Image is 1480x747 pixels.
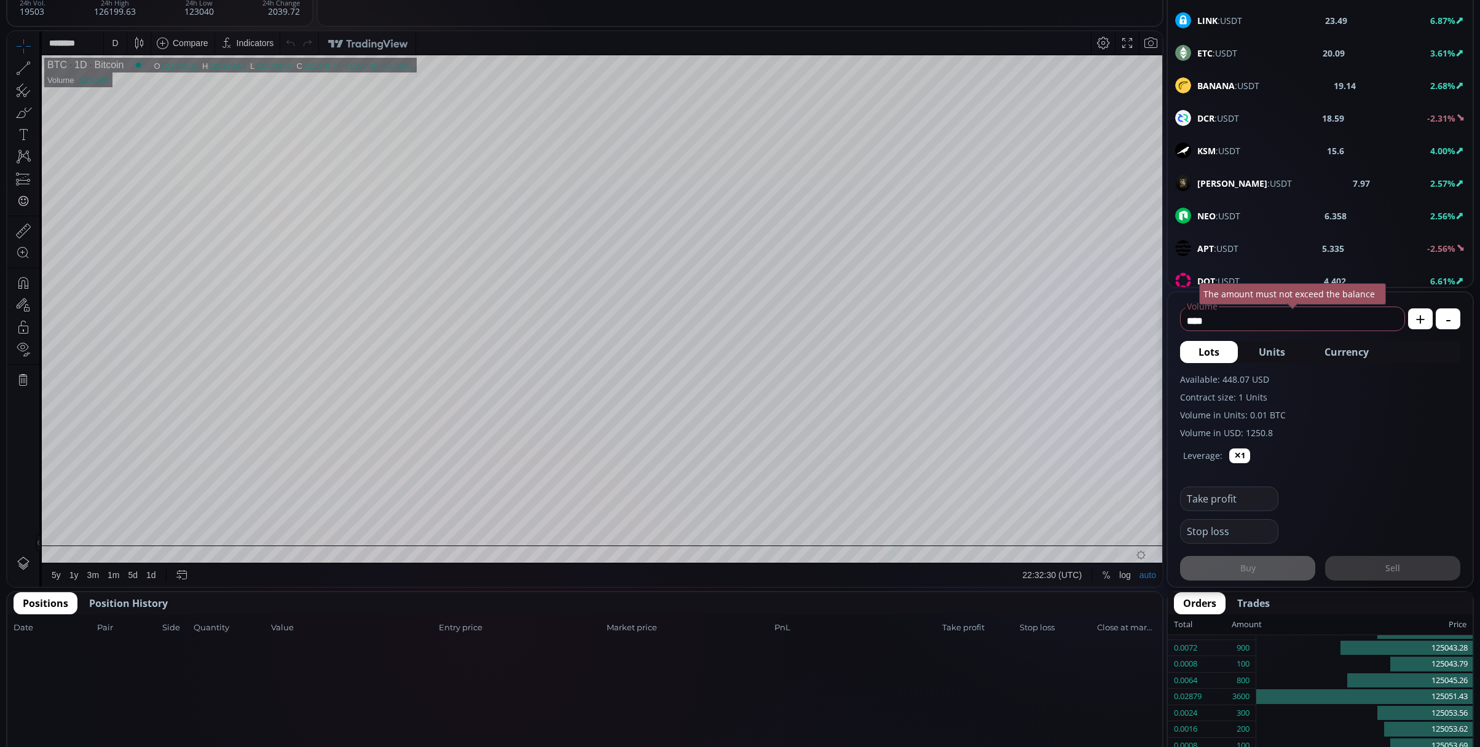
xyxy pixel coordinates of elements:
[1197,177,1292,190] span: :USDT
[1197,15,1218,26] b: LINK
[154,30,191,39] div: 123482.32
[1197,242,1238,255] span: :USDT
[62,539,71,549] div: 1y
[337,30,405,39] div: +1597.43 (+1.29%)
[1353,177,1370,190] b: 7.97
[1180,341,1238,363] button: Lots
[1237,596,1270,611] span: Trades
[1197,79,1259,92] span: :USDT
[195,30,201,39] div: H
[1256,640,1473,657] div: 125043.28
[1197,275,1215,287] b: DOT
[1430,145,1455,157] b: 4.00%
[1237,673,1250,689] div: 800
[14,592,77,614] button: Positions
[1430,47,1455,59] b: 3.61%
[1015,539,1074,549] span: 22:32:30 (UTC)
[1174,592,1226,614] button: Orders
[1180,409,1460,421] label: Volume in Units: 0.01 BTC
[80,592,177,614] button: Position History
[1197,80,1235,92] b: BANANA
[1430,210,1455,222] b: 2.56%
[1090,532,1108,555] div: Toggle Percentage
[1112,539,1124,549] div: log
[1174,617,1232,633] div: Total
[1325,345,1369,359] span: Currency
[100,539,112,549] div: 1m
[271,622,435,634] span: Value
[1097,622,1156,634] span: Close at market
[1197,243,1214,254] b: APT
[1240,341,1304,363] button: Units
[125,28,136,39] div: Market open
[1427,112,1455,124] b: -2.31%
[1197,210,1216,222] b: NEO
[1430,15,1455,26] b: 6.87%
[1430,80,1455,92] b: 2.68%
[1132,539,1149,549] div: auto
[121,539,131,549] div: 5d
[1256,656,1473,673] div: 125043.79
[1306,341,1387,363] button: Currency
[1174,640,1197,656] div: 0.0072
[165,7,201,17] div: Compare
[14,622,93,634] span: Date
[104,7,111,17] div: D
[607,622,771,634] span: Market price
[165,532,184,555] div: Go to
[1011,532,1079,555] button: 22:32:30 (UTC)
[1197,144,1240,157] span: :USDT
[1322,242,1344,255] b: 5.335
[1174,705,1197,721] div: 0.0024
[1197,145,1216,157] b: KSM
[1197,112,1214,124] b: DCR
[1259,345,1285,359] span: Units
[1237,705,1250,721] div: 300
[1020,622,1093,634] span: Stop loss
[1197,209,1240,222] span: :USDT
[97,622,159,634] span: Pair
[89,596,168,611] span: Position History
[28,503,34,520] div: Hide Drawings Toolbar
[1408,308,1433,329] button: +
[201,30,238,39] div: 126199.63
[162,622,190,634] span: Side
[71,44,101,53] div: 18.922K
[1436,308,1460,329] button: -
[1197,178,1267,189] b: [PERSON_NAME]
[1323,47,1345,60] b: 20.09
[1197,47,1213,59] b: ETC
[1183,449,1222,462] label: Leverage:
[1174,673,1197,689] div: 0.0064
[1180,373,1460,386] label: Available: 448.07 USD
[1256,673,1473,689] div: 125045.26
[1229,448,1250,463] button: ✕1
[1237,640,1250,656] div: 900
[1197,112,1239,125] span: :USDT
[1183,596,1216,611] span: Orders
[40,28,60,39] div: BTC
[1427,243,1455,254] b: -2.56%
[248,30,285,39] div: 123084.00
[1199,345,1219,359] span: Lots
[44,539,53,549] div: 5y
[1237,721,1250,737] div: 200
[1325,209,1347,222] b: 6.358
[942,622,1016,634] span: Take profit
[1232,617,1262,633] div: Amount
[146,30,153,39] div: O
[243,30,248,39] div: L
[296,30,333,39] div: 125079.74
[1256,721,1473,738] div: 125053.62
[1324,275,1346,287] b: 4.402
[289,30,296,39] div: C
[1174,656,1197,672] div: 0.0008
[1430,178,1455,189] b: 2.57%
[1430,275,1455,287] b: 6.61%
[1327,144,1344,157] b: 15.6
[1180,391,1460,404] label: Contract size: 1 Units
[23,596,68,611] span: Positions
[1228,592,1279,614] button: Trades
[1237,656,1250,672] div: 100
[1334,79,1356,92] b: 19.14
